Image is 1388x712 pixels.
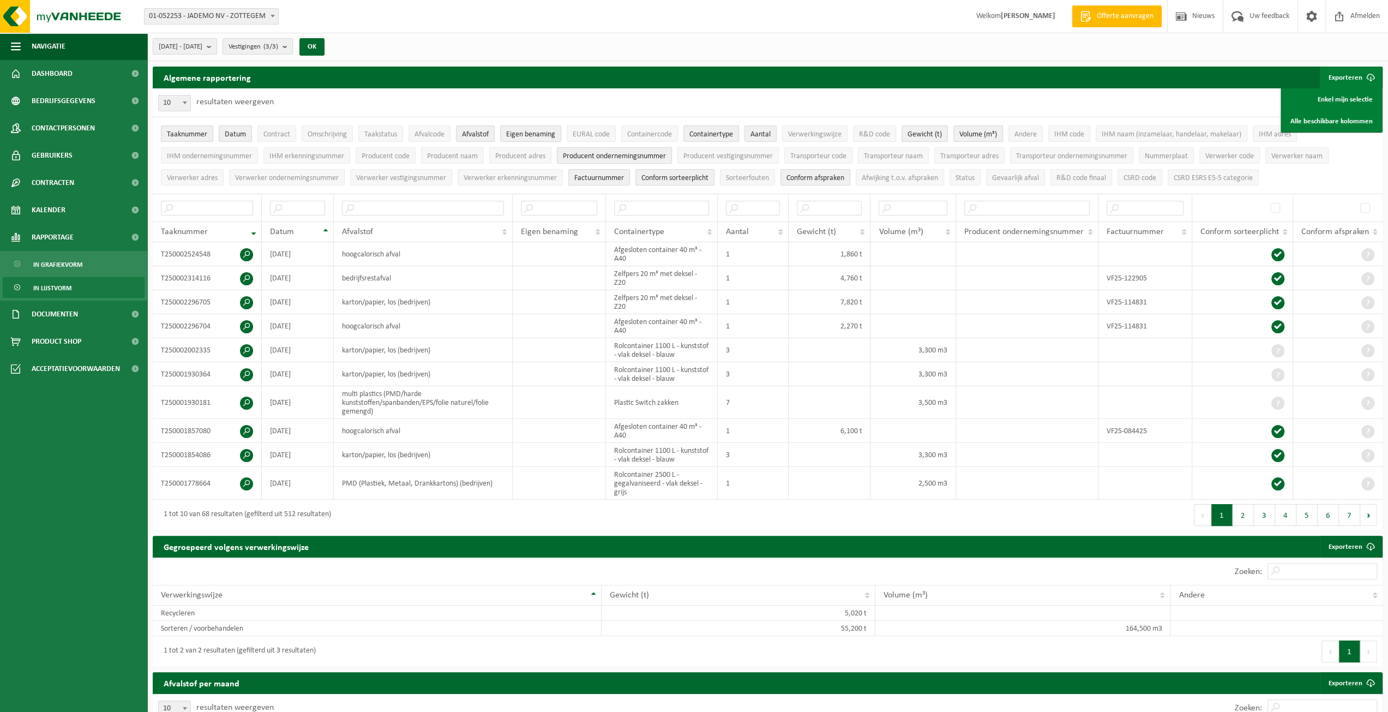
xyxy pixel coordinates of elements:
[956,174,975,182] span: Status
[32,33,65,60] span: Navigatie
[358,125,403,142] button: TaakstatusTaakstatus: Activate to sort
[870,386,956,419] td: 3,500 m3
[1235,567,1262,576] label: Zoeken:
[1010,147,1133,164] button: Transporteur ondernemingsnummerTransporteur ondernemingsnummer : Activate to sort
[683,125,739,142] button: ContainertypeContainertype: Activate to sort
[334,419,513,443] td: hoogcalorisch afval
[350,169,452,186] button: Verwerker vestigingsnummerVerwerker vestigingsnummer: Activate to sort
[789,419,870,443] td: 6,100 t
[153,621,602,636] td: Sorteren / voorbehandelen
[1259,130,1291,139] span: IHM adres
[718,242,789,266] td: 1
[964,228,1084,236] span: Producent ondernemingsnummer
[32,355,120,382] span: Acceptatievoorwaarden
[334,338,513,362] td: karton/papier, los (bedrijven)
[153,242,262,266] td: T250002524548
[950,169,981,186] button: StatusStatus: Activate to sort
[153,419,262,443] td: T250001857080
[334,314,513,338] td: hoogcalorisch afval
[464,174,557,182] span: Verwerker erkenningsnummer
[3,277,145,298] a: In lijstvorm
[153,314,262,338] td: T250002296704
[158,642,316,661] div: 1 tot 2 van 2 resultaten (gefilterd uit 3 resultaten)
[1001,12,1055,20] strong: [PERSON_NAME]
[1339,641,1360,662] button: 1
[1265,147,1329,164] button: Verwerker naamVerwerker naam: Activate to sort
[940,152,999,160] span: Transporteur adres
[789,266,870,290] td: 4,760 t
[1211,504,1233,526] button: 1
[1179,591,1204,600] span: Andere
[726,228,749,236] span: Aantal
[262,242,334,266] td: [DATE]
[161,169,224,186] button: Verwerker adresVerwerker adres: Activate to sort
[334,386,513,419] td: multi plastics (PMD/harde kunststoffen/spanbanden/EPS/folie naturel/folie gemengd)
[219,125,252,142] button: DatumDatum: Activate to sort
[408,125,450,142] button: AfvalcodeAfvalcode: Activate to sort
[161,125,213,142] button: TaaknummerTaaknummer: Activate to remove sorting
[144,8,279,25] span: 01-052253 - JADEMO NV - ZOTTEGEM
[161,228,208,236] span: Taaknummer
[262,338,334,362] td: [DATE]
[959,130,997,139] span: Volume (m³)
[856,169,944,186] button: Afwijking t.o.v. afsprakenAfwijking t.o.v. afspraken: Activate to sort
[1253,125,1297,142] button: IHM adresIHM adres: Activate to sort
[262,314,334,338] td: [DATE]
[786,174,844,182] span: Conform afspraken
[1098,266,1192,290] td: VF25-122905
[1339,504,1360,526] button: 7
[229,39,278,55] span: Vestigingen
[853,125,896,142] button: R&D codeR&amp;D code: Activate to sort
[414,130,444,139] span: Afvalcode
[225,130,246,139] span: Datum
[334,242,513,266] td: hoogcalorisch afval
[1072,5,1162,27] a: Offerte aanvragen
[784,147,852,164] button: Transporteur codeTransporteur code: Activate to sort
[1117,169,1162,186] button: CSRD codeCSRD code: Activate to sort
[718,443,789,467] td: 3
[627,130,672,139] span: Containercode
[864,152,923,160] span: Transporteur naam
[789,290,870,314] td: 7,820 t
[342,228,373,236] span: Afvalstof
[153,290,262,314] td: T250002296705
[489,147,551,164] button: Producent adresProducent adres: Activate to sort
[3,254,145,274] a: In grafiekvorm
[196,98,274,106] label: resultaten weergeven
[334,266,513,290] td: bedrijfsrestafval
[1123,174,1156,182] span: CSRD code
[610,591,649,600] span: Gewicht (t)
[1282,88,1381,110] a: Enkel mijn selectie
[308,130,347,139] span: Omschrijving
[1320,67,1381,88] button: Exporteren
[153,362,262,386] td: T250001930364
[908,130,942,139] span: Gewicht (t)
[870,443,956,467] td: 3,300 m3
[789,314,870,338] td: 2,270 t
[167,130,207,139] span: Taaknummer
[1200,228,1279,236] span: Conform sorteerplicht
[606,419,718,443] td: Afgesloten container 40 m³ - A40
[870,467,956,500] td: 2,500 m3
[462,130,489,139] span: Afvalstof
[606,338,718,362] td: Rolcontainer 1100 L - kunststof - vlak deksel - blauw
[720,169,775,186] button: SorteerfoutenSorteerfouten: Activate to sort
[606,386,718,419] td: Plastic Switch zakken
[1016,152,1127,160] span: Transporteur ondernemingsnummer
[953,125,1003,142] button: Volume (m³)Volume (m³): Activate to sort
[153,386,262,419] td: T250001930181
[32,115,95,142] span: Contactpersonen
[1301,228,1369,236] span: Conform afspraken
[782,125,848,142] button: VerwerkingswijzeVerwerkingswijze: Activate to sort
[780,169,850,186] button: Conform afspraken : Activate to sort
[1318,504,1339,526] button: 6
[263,130,290,139] span: Contract
[1054,130,1084,139] span: IHM code
[32,328,81,355] span: Product Shop
[992,174,1039,182] span: Gevaarlijk afval
[635,169,714,186] button: Conform sorteerplicht : Activate to sort
[718,467,789,500] td: 1
[153,467,262,500] td: T250001778664
[158,505,331,525] div: 1 tot 10 van 68 resultaten (gefilterd uit 512 resultaten)
[788,130,842,139] span: Verwerkingswijze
